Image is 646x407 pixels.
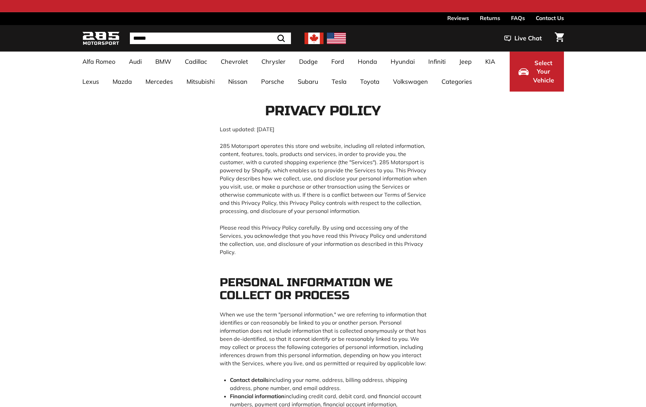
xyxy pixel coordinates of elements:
[220,310,427,367] p: When we use the term "personal information," we are referring to information that identifies or c...
[510,52,564,92] button: Select Your Vehicle
[76,52,122,72] a: Alfa Romeo
[435,72,479,92] a: Categories
[255,52,292,72] a: Chrysler
[325,52,351,72] a: Ford
[536,12,564,24] a: Contact Us
[220,103,427,118] h1: Privacy policy
[551,27,568,50] a: Cart
[351,52,384,72] a: Honda
[220,276,427,302] h2: Personal Information We Collect or Process
[139,72,180,92] a: Mercedes
[480,12,500,24] a: Returns
[386,72,435,92] a: Volkswagen
[325,72,353,92] a: Tesla
[384,52,422,72] a: Hyundai
[130,33,291,44] input: Search
[221,72,254,92] a: Nissan
[220,142,427,215] p: 285 Motorsport operates this store and website, including all related information, content, featu...
[291,72,325,92] a: Subaru
[514,34,542,43] span: Live Chat
[230,393,285,400] strong: Financial information
[478,52,502,72] a: KIA
[353,72,386,92] a: Toyota
[452,52,478,72] a: Jeep
[106,72,139,92] a: Mazda
[214,52,255,72] a: Chevrolet
[230,376,427,392] li: including your name, address, billing address, shipping address, phone number, and email address.
[76,72,106,92] a: Lexus
[122,52,149,72] a: Audi
[220,224,427,256] p: Please read this Privacy Policy carefully. By using and accessing any of the Services, you acknow...
[422,52,452,72] a: Infiniti
[178,52,214,72] a: Cadillac
[447,12,469,24] a: Reviews
[511,12,525,24] a: FAQs
[532,59,555,85] span: Select Your Vehicle
[82,31,120,46] img: Logo_285_Motorsport_areodynamics_components
[180,72,221,92] a: Mitsubishi
[254,72,291,92] a: Porsche
[220,125,427,133] p: Last updated: [DATE]
[495,30,551,47] button: Live Chat
[292,52,325,72] a: Dodge
[149,52,178,72] a: BMW
[230,376,269,383] strong: Contact details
